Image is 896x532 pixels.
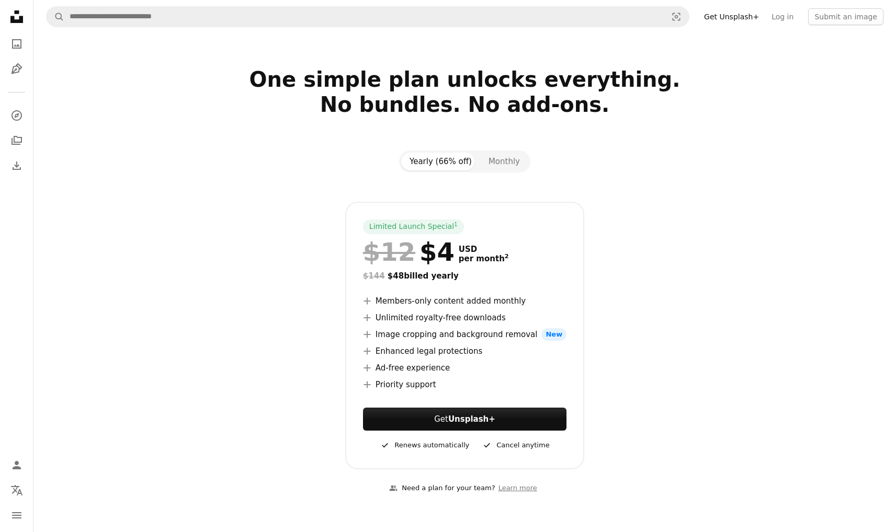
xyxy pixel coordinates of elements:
span: New [541,328,566,341]
li: Priority support [363,378,566,391]
li: Image cropping and background removal [363,328,566,341]
a: Log in / Sign up [6,455,27,476]
li: Enhanced legal protections [363,345,566,357]
span: USD [459,245,509,254]
button: GetUnsplash+ [363,408,566,431]
a: 1 [452,222,460,232]
sup: 1 [454,221,458,227]
button: Menu [6,505,27,526]
a: Photos [6,33,27,54]
div: $4 [363,238,455,265]
sup: 2 [505,253,509,260]
h2: One simple plan unlocks everything. No bundles. No add-ons. [126,67,804,142]
span: per month [459,254,509,263]
button: Monthly [480,153,528,170]
li: Unlimited royalty-free downloads [363,311,566,324]
a: Explore [6,105,27,126]
strong: Unsplash+ [448,414,495,424]
button: Yearly (66% off) [401,153,480,170]
div: Need a plan for your team? [389,483,495,494]
a: Download History [6,155,27,176]
form: Find visuals sitewide [46,6,689,27]
button: Search Unsplash [47,7,64,27]
a: Get Unsplash+ [698,8,765,25]
div: Limited Launch Special [363,219,464,234]
button: Visual search [664,7,689,27]
a: 2 [503,254,511,263]
a: Illustrations [6,59,27,79]
div: Cancel anytime [482,439,549,452]
li: Members-only content added monthly [363,295,566,307]
div: Renews automatically [380,439,469,452]
a: Log in [765,8,800,25]
button: Language [6,480,27,501]
a: Collections [6,130,27,151]
span: $144 [363,271,385,281]
div: $48 billed yearly [363,270,566,282]
button: Submit an image [808,8,883,25]
a: Home — Unsplash [6,6,27,29]
span: $12 [363,238,415,265]
a: Learn more [495,480,540,497]
li: Ad-free experience [363,362,566,374]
